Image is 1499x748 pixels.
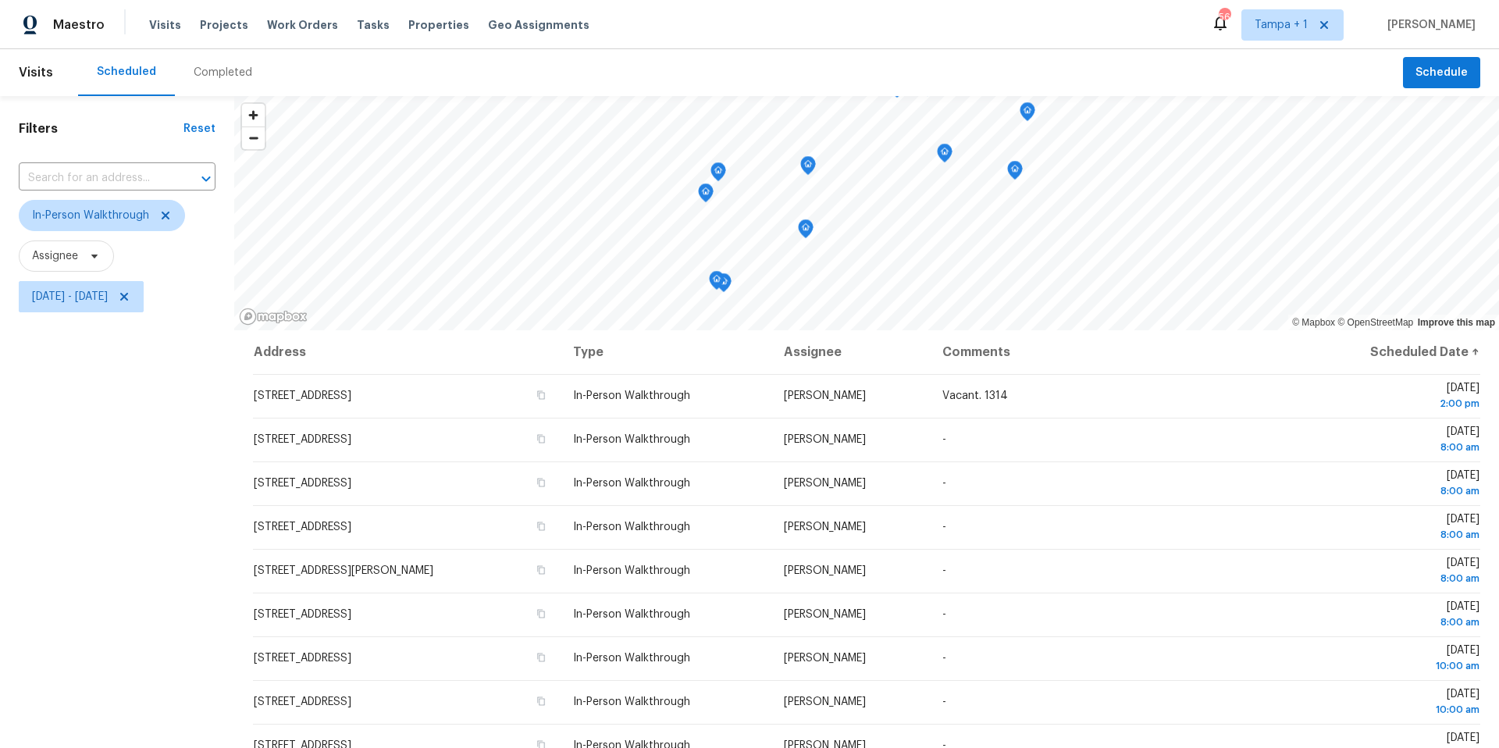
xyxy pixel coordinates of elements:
span: In-Person Walkthrough [573,478,690,489]
div: Map marker [1007,161,1023,185]
span: [PERSON_NAME] [784,434,866,445]
button: Copy Address [534,432,548,446]
span: [DATE] [1311,645,1479,674]
span: Tampa + 1 [1255,17,1308,33]
span: [PERSON_NAME] [784,609,866,620]
th: Scheduled Date ↑ [1298,330,1480,374]
canvas: Map [234,96,1499,330]
button: Copy Address [534,607,548,621]
div: 8:00 am [1311,527,1479,543]
div: Map marker [798,219,814,244]
span: [DATE] [1311,689,1479,718]
div: 10:00 am [1311,658,1479,674]
span: - [942,653,946,664]
span: [STREET_ADDRESS] [254,653,351,664]
span: - [942,434,946,445]
button: Copy Address [534,476,548,490]
span: - [942,522,946,533]
h1: Filters [19,121,183,137]
div: Map marker [1020,102,1035,126]
span: [STREET_ADDRESS] [254,696,351,707]
div: 56 [1219,9,1230,25]
span: - [942,478,946,489]
span: - [942,609,946,620]
div: Map marker [937,144,952,168]
span: - [942,565,946,576]
div: 2:00 pm [1311,396,1479,411]
a: Improve this map [1418,317,1495,328]
span: Tasks [357,20,390,30]
span: In-Person Walkthrough [573,390,690,401]
span: Properties [408,17,469,33]
span: Vacant. 1314 [942,390,1008,401]
button: Schedule [1403,57,1480,89]
div: 8:00 am [1311,483,1479,499]
button: Copy Address [534,563,548,577]
span: [PERSON_NAME] [784,565,866,576]
span: In-Person Walkthrough [573,522,690,533]
a: OpenStreetMap [1337,317,1413,328]
span: - [942,696,946,707]
button: Copy Address [534,388,548,402]
span: Schedule [1415,63,1468,83]
div: 8:00 am [1311,571,1479,586]
button: Copy Address [534,694,548,708]
span: [DATE] [1311,601,1479,630]
span: In-Person Walkthrough [573,609,690,620]
span: Assignee [32,248,78,264]
span: In-Person Walkthrough [573,696,690,707]
span: [DATE] [1311,557,1479,586]
div: 10:00 am [1311,702,1479,718]
span: Visits [149,17,181,33]
span: In-Person Walkthrough [573,565,690,576]
input: Search for an address... [19,166,172,191]
div: 8:00 am [1311,614,1479,630]
a: Mapbox homepage [239,308,308,326]
button: Open [195,168,217,190]
span: [STREET_ADDRESS] [254,390,351,401]
div: Map marker [709,271,725,295]
button: Copy Address [534,650,548,664]
div: Completed [194,65,252,80]
span: [PERSON_NAME] [784,653,866,664]
div: Map marker [710,162,726,187]
span: [STREET_ADDRESS] [254,434,351,445]
span: [DATE] [1311,426,1479,455]
span: [STREET_ADDRESS][PERSON_NAME] [254,565,433,576]
span: Zoom out [242,127,265,149]
span: [STREET_ADDRESS] [254,478,351,489]
button: Zoom in [242,104,265,126]
span: [STREET_ADDRESS] [254,522,351,533]
th: Comments [930,330,1298,374]
div: Scheduled [97,64,156,80]
span: [PERSON_NAME] [784,478,866,489]
div: Map marker [698,183,714,208]
th: Assignee [771,330,930,374]
button: Copy Address [534,519,548,533]
span: Maestro [53,17,105,33]
span: [DATE] [1311,514,1479,543]
span: [PERSON_NAME] [784,696,866,707]
span: [PERSON_NAME] [784,390,866,401]
a: Mapbox [1292,317,1335,328]
th: Type [561,330,771,374]
span: [STREET_ADDRESS] [254,609,351,620]
span: [PERSON_NAME] [784,522,866,533]
span: [PERSON_NAME] [1381,17,1476,33]
span: Visits [19,55,53,90]
div: Map marker [800,156,816,180]
div: 8:00 am [1311,440,1479,455]
span: In-Person Walkthrough [32,208,149,223]
span: [DATE] [1311,383,1479,411]
th: Address [253,330,561,374]
span: In-Person Walkthrough [573,434,690,445]
button: Zoom out [242,126,265,149]
span: Geo Assignments [488,17,589,33]
span: Projects [200,17,248,33]
span: In-Person Walkthrough [573,653,690,664]
span: [DATE] - [DATE] [32,289,108,305]
span: Work Orders [267,17,338,33]
span: [DATE] [1311,470,1479,499]
div: Reset [183,121,215,137]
